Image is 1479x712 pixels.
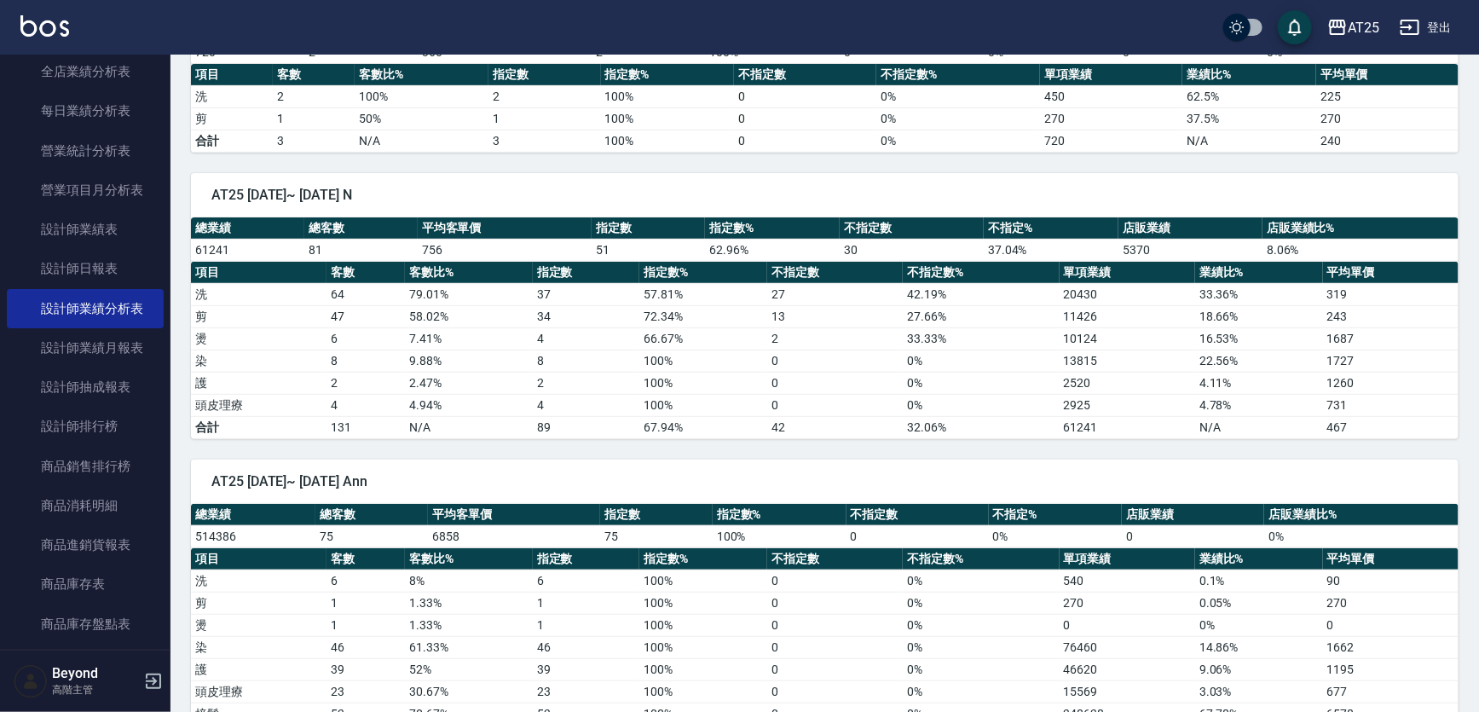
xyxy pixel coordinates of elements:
th: 客數比% [405,548,533,570]
td: 319 [1323,283,1459,305]
td: 225 [1316,85,1459,107]
th: 不指定數 [767,262,903,284]
td: 0 [767,570,903,592]
td: 131 [326,416,405,438]
td: 42.19 % [903,283,1059,305]
th: 單項業績 [1040,64,1182,86]
th: 指定數% [705,217,840,240]
td: 0 % [903,592,1059,614]
th: 平均單價 [1323,548,1459,570]
td: 50 % [355,107,488,130]
td: 100 % [639,636,767,658]
td: 467 [1323,416,1459,438]
td: 1 [326,614,405,636]
th: 不指定數 [840,217,984,240]
td: 46620 [1060,658,1195,680]
td: 合計 [191,130,273,152]
a: 商品銷售排行榜 [7,447,164,486]
td: 0 [767,372,903,394]
td: 20430 [1060,283,1195,305]
td: 0 [767,614,903,636]
img: Person [14,664,48,698]
td: 2 [273,85,355,107]
td: 4.11 % [1195,372,1323,394]
td: 79.01 % [405,283,533,305]
th: 不指定% [989,504,1123,526]
th: 平均客單價 [418,217,592,240]
a: 營業項目月分析表 [7,171,164,210]
td: 2925 [1060,394,1195,416]
td: 100 % [601,107,735,130]
td: 46 [533,636,640,658]
td: 2 [326,372,405,394]
span: AT25 [DATE]~ [DATE] Ann [211,473,1438,490]
td: 0.05 % [1195,592,1323,614]
p: 高階主管 [52,682,139,698]
td: 23 [533,680,640,703]
th: 客數比% [355,64,488,86]
td: 護 [191,372,326,394]
td: 1 [533,592,640,614]
td: 23 [326,680,405,703]
th: 不指定數 [734,64,876,86]
td: 76460 [1060,636,1195,658]
td: 13815 [1060,350,1195,372]
td: 27.66 % [903,305,1059,327]
td: 0 [734,107,876,130]
th: 業績比% [1195,548,1323,570]
td: 58.02 % [405,305,533,327]
th: 指定數% [639,548,767,570]
td: 0 [1323,614,1459,636]
td: 1195 [1323,658,1459,680]
td: 0 [767,636,903,658]
td: 0 [734,85,876,107]
td: 81 [304,239,418,261]
td: 0 % [903,394,1059,416]
td: 270 [1060,592,1195,614]
td: 14.86 % [1195,636,1323,658]
td: 4.78 % [1195,394,1323,416]
td: 2 [533,372,640,394]
th: 店販業績比% [1262,217,1459,240]
td: 37 [533,283,640,305]
td: 燙 [191,614,326,636]
td: 10124 [1060,327,1195,350]
td: 頭皮理療 [191,394,326,416]
div: AT25 [1348,17,1379,38]
td: 39 [326,658,405,680]
td: 1 [326,592,405,614]
td: 2520 [1060,372,1195,394]
td: 100 % [639,570,767,592]
td: 61241 [1060,416,1195,438]
th: 指定數 [600,504,713,526]
a: 商品進銷貨報表 [7,525,164,564]
button: AT25 [1320,10,1386,45]
td: 11426 [1060,305,1195,327]
th: 不指定數 [767,548,903,570]
th: 不指定數% [903,548,1059,570]
td: 0 [1122,525,1264,547]
a: 設計師業績月報表 [7,328,164,368]
a: 設計師業績表 [7,210,164,249]
td: 42 [767,416,903,438]
td: 0 % [903,614,1059,636]
table: a dense table [191,262,1459,439]
td: 30.67 % [405,680,533,703]
td: 6 [533,570,640,592]
span: AT25 [DATE]~ [DATE] N [211,187,1438,204]
a: 商品庫存盤點表 [7,605,164,644]
h5: Beyond [52,665,139,682]
th: 不指定數% [903,262,1059,284]
td: 72.34 % [639,305,767,327]
td: 67.94% [639,416,767,438]
td: 1687 [1323,327,1459,350]
td: 16.53 % [1195,327,1323,350]
td: 8.06 % [1262,239,1459,261]
td: 8 [326,350,405,372]
th: 不指定數 [846,504,989,526]
td: 8 [533,350,640,372]
td: N/A [1182,130,1316,152]
td: 洗 [191,85,273,107]
td: N/A [405,416,533,438]
td: 46 [326,636,405,658]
